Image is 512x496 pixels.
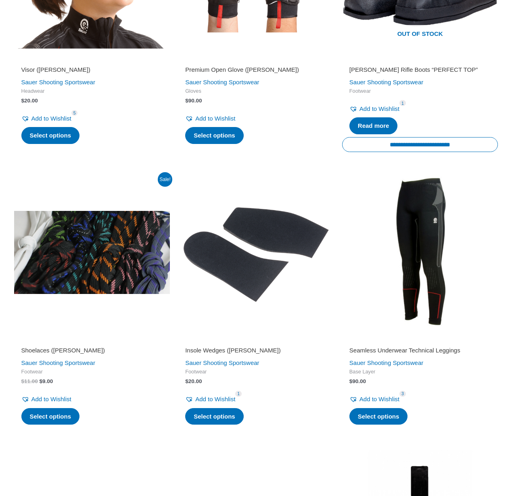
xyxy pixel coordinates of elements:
a: Select options for “Insole Wedges (SAUER)” [185,408,244,425]
span: Gloves [185,88,327,95]
span: $ [21,378,25,384]
span: Base Layer [349,369,491,375]
a: Sauer Shooting Sportswear [21,79,95,85]
iframe: Customer reviews powered by Trustpilot [185,54,327,64]
iframe: Customer reviews powered by Trustpilot [185,335,327,345]
img: Insole Wedges (Sauer) [178,175,334,331]
a: Select options for “Seamless Underwear Technical Leggings” [349,408,408,425]
bdi: 90.00 [349,378,366,384]
span: Add to Wishlist [195,396,235,402]
bdi: 90.00 [185,98,202,104]
span: $ [185,378,188,384]
img: Shoelaces (SAUER) [14,175,170,331]
h2: Seamless Underwear Technical Leggings [349,346,491,354]
a: Add to Wishlist [185,394,235,405]
a: Premium Open Glove ([PERSON_NAME]) [185,66,327,77]
a: Sauer Shooting Sportswear [185,359,259,366]
h2: Shoelaces ([PERSON_NAME]) [21,346,163,354]
a: Read more about “SAUER Rifle Boots "PERFECT TOP"” [349,117,398,134]
span: Add to Wishlist [195,115,235,122]
span: Add to Wishlist [31,396,71,402]
bdi: 20.00 [185,378,202,384]
span: Sale! [158,172,172,187]
h2: Premium Open Glove ([PERSON_NAME]) [185,66,327,74]
a: Add to Wishlist [21,394,71,405]
a: Add to Wishlist [21,113,71,124]
bdi: 9.00 [40,378,53,384]
span: Headwear [21,88,163,95]
a: Sauer Shooting Sportswear [349,79,423,85]
span: Add to Wishlist [31,115,71,122]
a: Select options for “Shoelaces (SAUER)” [21,408,80,425]
span: 3 [399,391,406,397]
a: Sauer Shooting Sportswear [185,79,259,85]
a: Add to Wishlist [185,113,235,124]
a: Visor ([PERSON_NAME]) [21,66,163,77]
a: Insole Wedges ([PERSON_NAME]) [185,346,327,357]
span: $ [21,98,25,104]
span: $ [185,98,188,104]
a: Seamless Underwear Technical Leggings [349,346,491,357]
a: Add to Wishlist [349,103,399,115]
a: Add to Wishlist [349,394,399,405]
iframe: Customer reviews powered by Trustpilot [21,54,163,64]
span: 1 [399,100,406,106]
span: $ [40,378,43,384]
span: Footwear [185,369,327,375]
bdi: 11.00 [21,378,38,384]
h2: Insole Wedges ([PERSON_NAME]) [185,346,327,354]
a: [PERSON_NAME] Rifle Boots “PERFECT TOP” [349,66,491,77]
a: Sauer Shooting Sportswear [21,359,95,366]
iframe: Customer reviews powered by Trustpilot [21,335,163,345]
span: Add to Wishlist [359,105,399,112]
iframe: Customer reviews powered by Trustpilot [349,335,491,345]
iframe: Customer reviews powered by Trustpilot [349,54,491,64]
span: 5 [71,110,78,116]
a: Shoelaces ([PERSON_NAME]) [21,346,163,357]
bdi: 20.00 [21,98,38,104]
a: Select options for “Visor (Sauer)” [21,127,80,144]
span: $ [349,378,353,384]
a: Select options for “Premium Open Glove (SAUER)” [185,127,244,144]
span: 1 [235,391,242,397]
span: Footwear [349,88,491,95]
span: Footwear [21,369,163,375]
span: Out of stock [348,25,492,44]
span: Add to Wishlist [359,396,399,402]
h2: [PERSON_NAME] Rifle Boots “PERFECT TOP” [349,66,491,74]
h2: Visor ([PERSON_NAME]) [21,66,163,74]
img: Seamless Underwear Technical Leggings [342,175,498,331]
a: Sauer Shooting Sportswear [349,359,423,366]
